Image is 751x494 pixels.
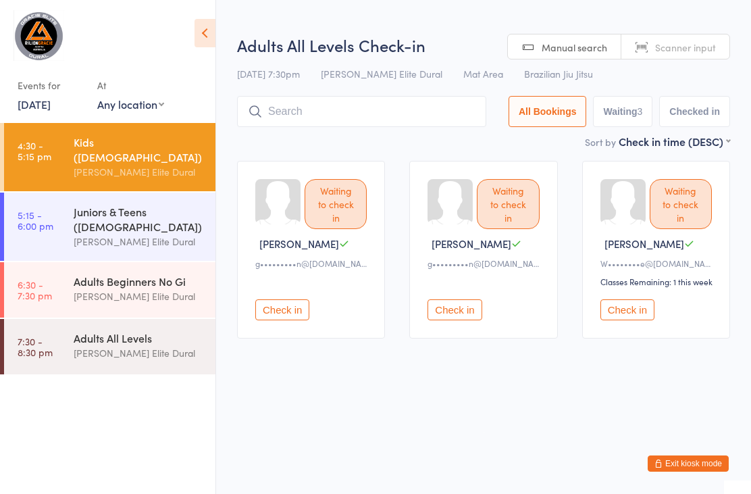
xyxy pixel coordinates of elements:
[255,257,371,269] div: g•••••••••n@[DOMAIN_NAME]
[4,319,215,374] a: 7:30 -8:30 pmAdults All Levels[PERSON_NAME] Elite Dural
[600,276,716,287] div: Classes Remaining: 1 this week
[321,67,442,80] span: [PERSON_NAME] Elite Dural
[600,299,654,320] button: Check in
[4,123,215,191] a: 4:30 -5:15 pmKids ([DEMOGRAPHIC_DATA])[PERSON_NAME] Elite Dural
[74,289,204,304] div: [PERSON_NAME] Elite Dural
[650,179,712,229] div: Waiting to check in
[18,97,51,112] a: [DATE]
[509,96,587,127] button: All Bookings
[648,455,729,472] button: Exit kiosk mode
[477,179,539,229] div: Waiting to check in
[659,96,730,127] button: Checked in
[237,96,486,127] input: Search
[638,106,643,117] div: 3
[74,164,204,180] div: [PERSON_NAME] Elite Dural
[4,193,215,261] a: 5:15 -6:00 pmJuniors & Teens ([DEMOGRAPHIC_DATA])[PERSON_NAME] Elite Dural
[604,237,684,251] span: [PERSON_NAME]
[18,336,53,357] time: 7:30 - 8:30 pm
[14,10,64,61] img: Gracie Elite Jiu Jitsu Dural
[585,135,616,149] label: Sort by
[74,330,204,345] div: Adults All Levels
[619,134,730,149] div: Check in time (DESC)
[18,140,51,162] time: 4:30 - 5:15 pm
[18,279,52,301] time: 6:30 - 7:30 pm
[655,41,716,54] span: Scanner input
[97,97,164,112] div: Any location
[255,299,309,320] button: Check in
[97,74,164,97] div: At
[74,234,204,249] div: [PERSON_NAME] Elite Dural
[463,67,503,80] span: Mat Area
[74,204,204,234] div: Juniors & Teens ([DEMOGRAPHIC_DATA])
[237,34,730,56] h2: Adults All Levels Check-in
[18,74,84,97] div: Events for
[74,274,204,289] div: Adults Beginners No Gi
[600,257,716,269] div: W••••••••e@[DOMAIN_NAME]
[305,179,367,229] div: Waiting to check in
[18,209,53,231] time: 5:15 - 6:00 pm
[74,134,204,164] div: Kids ([DEMOGRAPHIC_DATA])
[237,67,300,80] span: [DATE] 7:30pm
[428,299,482,320] button: Check in
[74,345,204,361] div: [PERSON_NAME] Elite Dural
[593,96,652,127] button: Waiting3
[4,262,215,318] a: 6:30 -7:30 pmAdults Beginners No Gi[PERSON_NAME] Elite Dural
[428,257,543,269] div: g•••••••••n@[DOMAIN_NAME]
[542,41,607,54] span: Manual search
[432,237,511,251] span: [PERSON_NAME]
[524,67,593,80] span: Brazilian Jiu Jitsu
[259,237,339,251] span: [PERSON_NAME]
